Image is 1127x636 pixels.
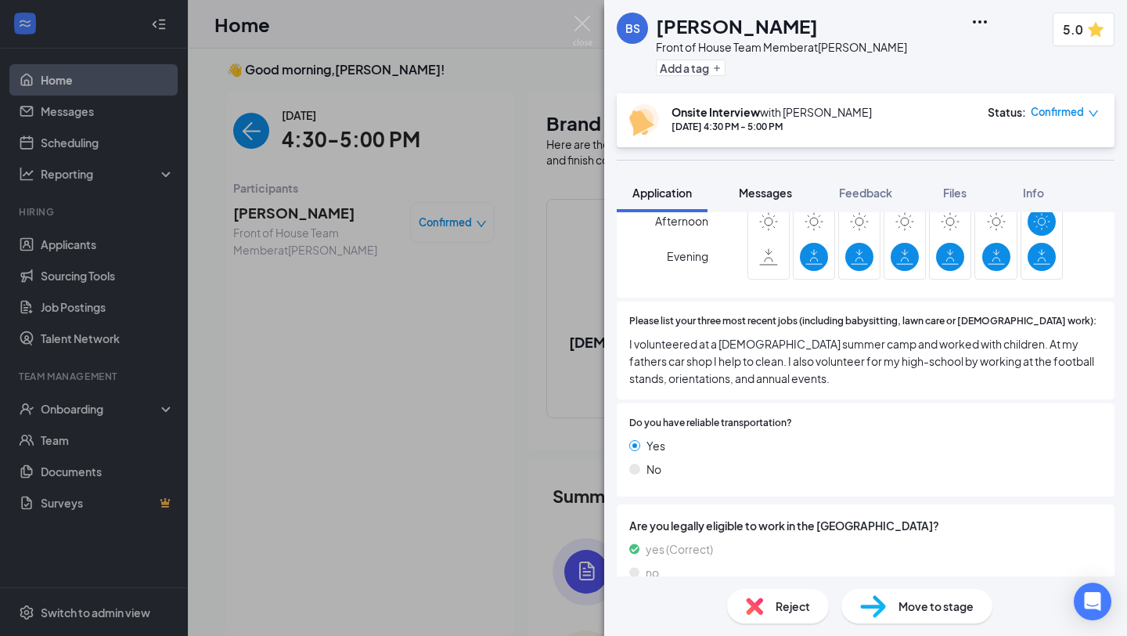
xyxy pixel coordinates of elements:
span: Info [1023,186,1044,200]
svg: Plus [712,63,722,73]
b: Onsite Interview [672,105,760,119]
div: Front of House Team Member at [PERSON_NAME] [656,39,907,55]
span: Are you legally eligible to work in the [GEOGRAPHIC_DATA]? [629,517,1102,534]
span: Reject [776,598,810,615]
h1: [PERSON_NAME] [656,13,818,39]
span: Please list your three most recent jobs (including babysitting, lawn care or [DEMOGRAPHIC_DATA] w... [629,314,1096,329]
button: PlusAdd a tag [656,60,726,76]
span: Application [632,186,692,200]
div: Status : [988,104,1026,120]
svg: Ellipses [970,13,989,31]
span: Files [943,186,967,200]
span: down [1088,108,1099,119]
span: yes (Correct) [646,540,713,558]
div: [DATE] 4:30 PM - 5:00 PM [672,120,872,133]
span: I volunteered at a [DEMOGRAPHIC_DATA] summer camp and worked with children. At my fathers car sho... [629,335,1102,387]
span: Yes [646,437,665,454]
span: Do you have reliable transportation? [629,416,792,431]
span: Messages [739,186,792,200]
span: Evening [667,242,708,270]
span: Move to stage [898,598,974,615]
div: with [PERSON_NAME] [672,104,872,120]
div: Open Intercom Messenger [1074,583,1111,620]
span: Afternoon [655,207,708,235]
span: 5.0 [1063,20,1083,39]
span: no [646,564,659,581]
span: Confirmed [1031,104,1084,120]
span: No [646,461,661,478]
span: Feedback [839,186,892,200]
div: BS [625,20,640,36]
